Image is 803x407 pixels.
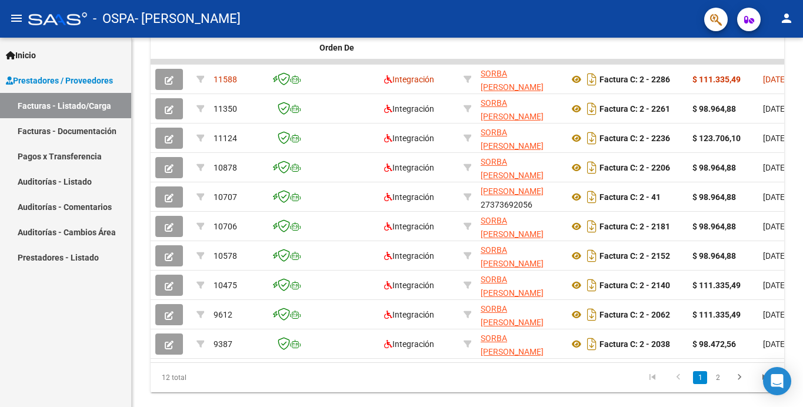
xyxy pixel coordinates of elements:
[692,192,736,202] strong: $ 98.964,88
[692,310,741,319] strong: $ 111.335,49
[214,104,237,114] span: 11350
[481,214,559,239] div: 27227562612
[692,75,741,84] strong: $ 111.335,49
[599,281,670,290] strong: Factura C: 2 - 2140
[779,11,794,25] mat-icon: person
[481,302,559,327] div: 27227562612
[584,335,599,353] i: Descargar documento
[754,371,777,384] a: go to last page
[481,126,559,151] div: 27227562612
[214,339,232,349] span: 9387
[599,134,670,143] strong: Factura C: 2 - 2236
[728,371,751,384] a: go to next page
[599,251,670,261] strong: Factura C: 2 - 2152
[481,304,544,327] span: SORBA [PERSON_NAME]
[481,186,544,196] span: [PERSON_NAME]
[384,339,434,349] span: Integración
[763,251,787,261] span: [DATE]
[599,163,670,172] strong: Factura C: 2 - 2206
[384,192,434,202] span: Integración
[599,339,670,349] strong: Factura C: 2 - 2038
[93,6,135,32] span: - OSPA
[691,368,709,388] li: page 1
[688,22,758,74] datatable-header-cell: Monto
[667,371,689,384] a: go to previous page
[599,104,670,114] strong: Factura C: 2 - 2261
[692,163,736,172] strong: $ 98.964,88
[584,129,599,148] i: Descargar documento
[384,104,434,114] span: Integración
[763,163,787,172] span: [DATE]
[209,22,268,74] datatable-header-cell: ID
[481,185,559,209] div: 27373692056
[692,251,736,261] strong: $ 98.964,88
[584,305,599,324] i: Descargar documento
[763,192,787,202] span: [DATE]
[6,74,113,87] span: Prestadores / Proveedores
[379,22,459,74] datatable-header-cell: Area
[214,222,237,231] span: 10706
[584,246,599,265] i: Descargar documento
[481,157,544,180] span: SORBA [PERSON_NAME]
[692,222,736,231] strong: $ 98.964,88
[692,281,741,290] strong: $ 111.335,49
[481,273,559,298] div: 27227562612
[214,192,237,202] span: 10707
[564,22,688,74] datatable-header-cell: CPBT
[709,368,727,388] li: page 2
[692,104,736,114] strong: $ 98.964,88
[481,332,559,356] div: 27227562612
[584,276,599,295] i: Descargar documento
[763,134,787,143] span: [DATE]
[763,281,787,290] span: [DATE]
[214,281,237,290] span: 10475
[711,371,725,384] a: 2
[319,29,364,52] span: Facturado x Orden De
[481,155,559,180] div: 27227562612
[384,281,434,290] span: Integración
[763,339,787,349] span: [DATE]
[384,222,434,231] span: Integración
[481,96,559,121] div: 27227562612
[214,310,232,319] span: 9612
[692,134,741,143] strong: $ 123.706,10
[384,251,434,261] span: Integración
[214,163,237,172] span: 10878
[481,245,544,268] span: SORBA [PERSON_NAME]
[9,11,24,25] mat-icon: menu
[481,243,559,268] div: 27227562612
[599,222,670,231] strong: Factura C: 2 - 2181
[384,163,434,172] span: Integración
[763,104,787,114] span: [DATE]
[584,188,599,206] i: Descargar documento
[268,22,315,74] datatable-header-cell: CAE
[763,367,791,395] div: Open Intercom Messenger
[481,98,544,121] span: SORBA [PERSON_NAME]
[481,69,544,92] span: SORBA [PERSON_NAME]
[384,75,434,84] span: Integración
[584,99,599,118] i: Descargar documento
[763,310,787,319] span: [DATE]
[214,251,237,261] span: 10578
[6,49,36,62] span: Inicio
[214,134,237,143] span: 11124
[599,310,670,319] strong: Factura C: 2 - 2062
[481,128,544,151] span: SORBA [PERSON_NAME]
[384,310,434,319] span: Integración
[584,217,599,236] i: Descargar documento
[641,371,664,384] a: go to first page
[763,222,787,231] span: [DATE]
[214,75,237,84] span: 11588
[763,75,787,84] span: [DATE]
[481,275,544,298] span: SORBA [PERSON_NAME]
[599,192,661,202] strong: Factura C: 2 - 41
[315,22,379,74] datatable-header-cell: Facturado x Orden De
[481,67,559,92] div: 27227562612
[599,75,670,84] strong: Factura C: 2 - 2286
[693,371,707,384] a: 1
[151,363,275,392] div: 12 total
[481,333,544,356] span: SORBA [PERSON_NAME]
[481,216,544,239] span: SORBA [PERSON_NAME]
[584,70,599,89] i: Descargar documento
[135,6,241,32] span: - [PERSON_NAME]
